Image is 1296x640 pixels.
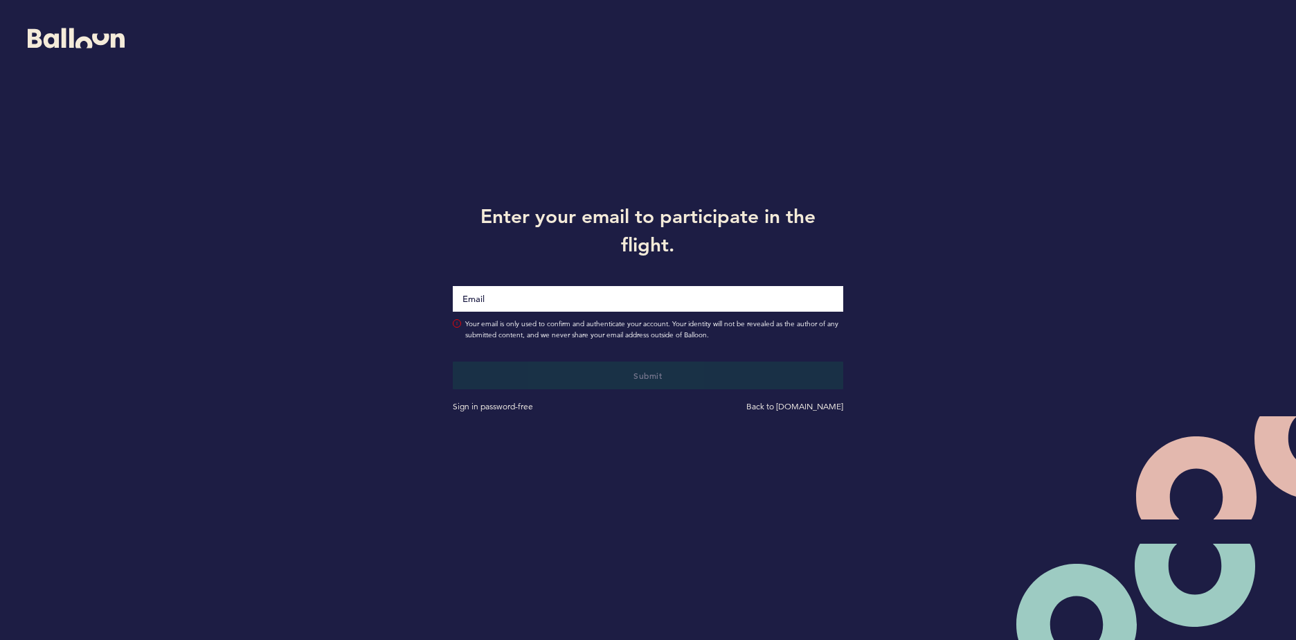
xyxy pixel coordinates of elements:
button: Submit [453,362,843,389]
a: Sign in password-free [453,401,533,411]
a: Back to [DOMAIN_NAME] [746,401,843,411]
input: Email [453,286,843,312]
h1: Enter your email to participate in the flight. [442,202,854,258]
span: Your email is only used to confirm and authenticate your account. Your identity will not be revea... [465,319,843,341]
span: Submit [633,370,662,381]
